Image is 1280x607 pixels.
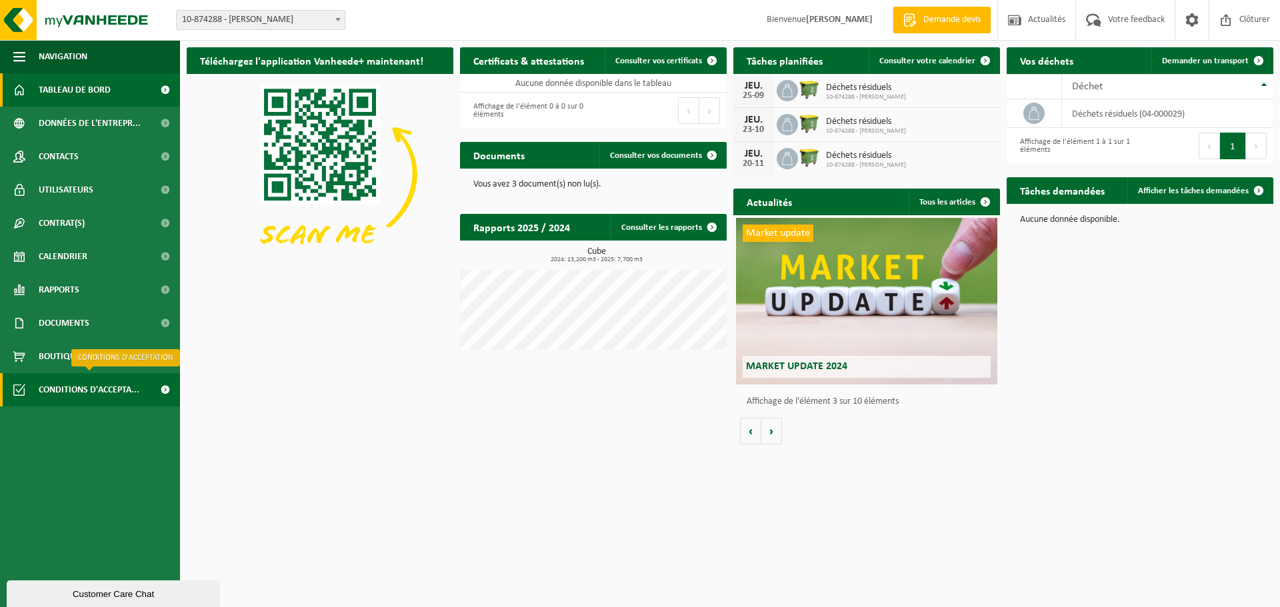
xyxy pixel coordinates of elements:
[1127,177,1272,204] a: Afficher les tâches demandées
[798,146,821,169] img: WB-1100-HPE-GN-50
[460,47,597,73] h2: Certificats & attestations
[740,149,767,159] div: JEU.
[826,93,906,101] span: 10-874288 - [PERSON_NAME]
[39,140,79,173] span: Contacts
[473,180,713,189] p: Vous avez 3 document(s) non lu(s).
[39,73,111,107] span: Tableau de bord
[1162,57,1249,65] span: Demander un transport
[460,214,583,240] h2: Rapports 2025 / 2024
[176,10,345,30] span: 10-874288 - COLETTA, BENOÎT - GHLIN
[467,96,587,125] div: Affichage de l'élément 0 à 0 sur 0 éléments
[743,225,813,242] span: Market update
[893,7,991,33] a: Demande devis
[746,361,847,372] span: Market update 2024
[761,418,782,444] button: Volgende
[733,189,805,215] h2: Actualités
[1151,47,1272,74] a: Demander un transport
[678,97,699,124] button: Previous
[740,115,767,125] div: JEU.
[177,11,345,29] span: 10-874288 - COLETTA, BENOÎT - GHLIN
[826,83,906,93] span: Déchets résiduels
[740,81,767,91] div: JEU.
[733,47,836,73] h2: Tâches planifiées
[1020,215,1260,225] p: Aucune donnée disponible.
[39,373,139,406] span: Conditions d'accepta...
[467,247,727,263] h3: Cube
[736,218,997,384] a: Market update Market update 2024
[39,173,93,207] span: Utilisateurs
[187,47,437,73] h2: Téléchargez l'application Vanheede+ maintenant!
[879,57,975,65] span: Consulter votre calendrier
[699,97,720,124] button: Next
[39,273,79,306] span: Rapports
[1246,133,1267,159] button: Next
[611,214,725,241] a: Consulter les rapports
[826,117,906,127] span: Déchets résiduels
[1062,99,1273,128] td: déchets résiduels (04-000029)
[39,340,119,373] span: Boutique en ligne
[1138,187,1249,195] span: Afficher les tâches demandées
[605,47,725,74] a: Consulter vos certificats
[798,112,821,135] img: WB-1100-HPE-GN-50
[610,151,702,160] span: Consulter vos documents
[39,306,89,340] span: Documents
[39,40,87,73] span: Navigation
[869,47,999,74] a: Consulter votre calendrier
[467,257,727,263] span: 2024: 13,200 m3 - 2025: 7,700 m3
[460,142,538,168] h2: Documents
[460,74,727,93] td: Aucune donnée disponible dans le tableau
[740,159,767,169] div: 20-11
[599,142,725,169] a: Consulter vos documents
[740,125,767,135] div: 23-10
[826,161,906,169] span: 10-874288 - [PERSON_NAME]
[826,151,906,161] span: Déchets résiduels
[909,189,999,215] a: Tous les articles
[826,127,906,135] span: 10-874288 - [PERSON_NAME]
[1007,47,1087,73] h2: Vos déchets
[7,578,223,607] iframe: chat widget
[806,15,873,25] strong: [PERSON_NAME]
[1072,81,1103,92] span: Déchet
[798,78,821,101] img: WB-1100-HPE-GN-50
[615,57,702,65] span: Consulter vos certificats
[39,240,87,273] span: Calendrier
[740,91,767,101] div: 25-09
[1199,133,1220,159] button: Previous
[920,13,984,27] span: Demande devis
[1013,131,1133,161] div: Affichage de l'élément 1 à 1 sur 1 éléments
[1007,177,1118,203] h2: Tâches demandées
[187,74,453,274] img: Download de VHEPlus App
[39,207,85,240] span: Contrat(s)
[39,107,141,140] span: Données de l'entrepr...
[747,397,993,406] p: Affichage de l'élément 3 sur 10 éléments
[1220,133,1246,159] button: 1
[740,418,761,444] button: Vorige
